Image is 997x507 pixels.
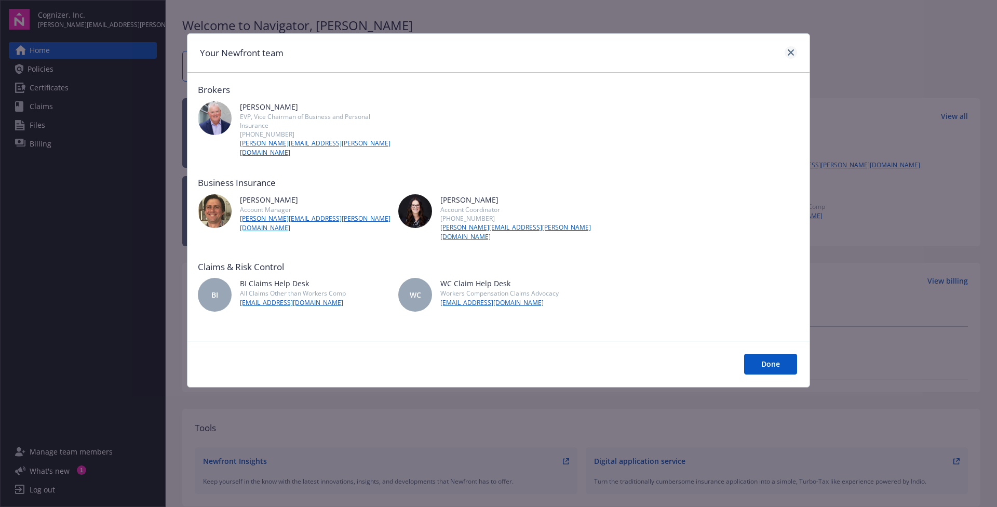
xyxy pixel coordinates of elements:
div: WC Claim Help Desk [440,278,559,289]
div: Claims & Risk Control [198,260,799,274]
div: [PHONE_NUMBER] [240,130,398,139]
a: [PERSON_NAME][EMAIL_ADDRESS][PERSON_NAME][DOMAIN_NAME] [440,223,599,242]
div: Account Manager [240,205,398,214]
h1: Your Newfront team [200,46,284,60]
img: photo [198,101,232,135]
div: [PHONE_NUMBER] [440,214,599,223]
img: photo [398,194,432,228]
a: [EMAIL_ADDRESS][DOMAIN_NAME] [240,298,346,308]
div: Brokers [198,83,799,97]
a: [PERSON_NAME][EMAIL_ADDRESS][PERSON_NAME][DOMAIN_NAME] [240,214,398,233]
div: All Claims Other than Workers Comp [240,289,346,298]
div: BI Claims Help Desk [240,278,346,289]
div: [PERSON_NAME] [240,101,398,112]
a: close [785,46,797,59]
a: [EMAIL_ADDRESS][DOMAIN_NAME] [440,298,559,308]
img: photo [198,194,232,228]
div: Business Insurance [198,176,799,190]
div: Account Coordinator [440,205,599,214]
div: Workers Compensation Claims Advocacy [440,289,559,298]
span: WC [410,289,421,300]
div: EVP, Vice Chairman of Business and Personal Insurance [240,112,398,130]
div: [PERSON_NAME] [440,194,599,205]
a: [PERSON_NAME][EMAIL_ADDRESS][PERSON_NAME][DOMAIN_NAME] [240,139,398,157]
button: Done [744,354,797,375]
div: [PERSON_NAME] [240,194,398,205]
span: BI [211,289,218,300]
